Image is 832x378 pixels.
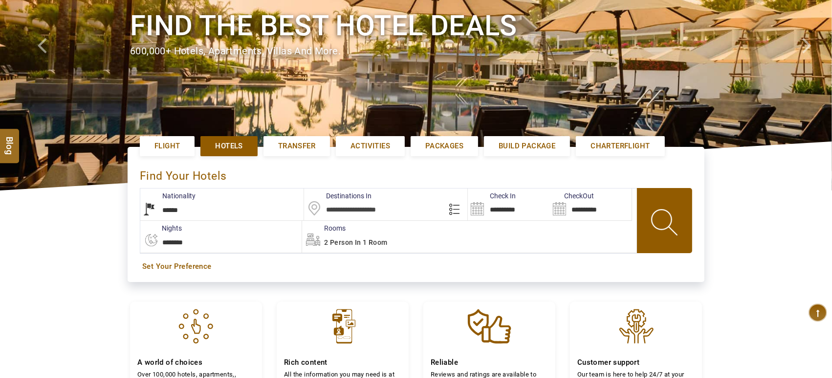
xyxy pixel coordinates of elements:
[140,223,182,233] label: nights
[350,141,390,151] span: Activities
[324,238,387,246] span: 2 Person in 1 Room
[263,136,330,156] a: Transfer
[137,358,255,367] h4: A world of choices
[425,141,463,151] span: Packages
[140,191,196,201] label: Nationality
[411,136,478,156] a: Packages
[3,137,16,145] span: Blog
[130,44,702,58] div: 600,000+ hotels, apartments, villas and more.
[499,141,555,151] span: Build Package
[302,223,346,233] label: Rooms
[484,136,570,156] a: Build Package
[591,141,650,151] span: Charterflight
[278,141,315,151] span: Transfer
[550,189,632,220] input: Search
[130,7,702,44] h1: Find the best hotel deals
[577,358,695,367] h4: Customer support
[200,136,257,156] a: Hotels
[550,191,594,201] label: CheckOut
[576,136,664,156] a: Charterflight
[304,191,372,201] label: Destinations In
[336,136,405,156] a: Activities
[140,136,195,156] a: Flight
[468,191,516,201] label: Check In
[215,141,242,151] span: Hotels
[468,189,549,220] input: Search
[431,358,548,367] h4: Reliable
[140,159,692,188] div: Find Your Hotels
[284,358,401,367] h4: Rich content
[154,141,180,151] span: Flight
[142,261,690,272] a: Set Your Preference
